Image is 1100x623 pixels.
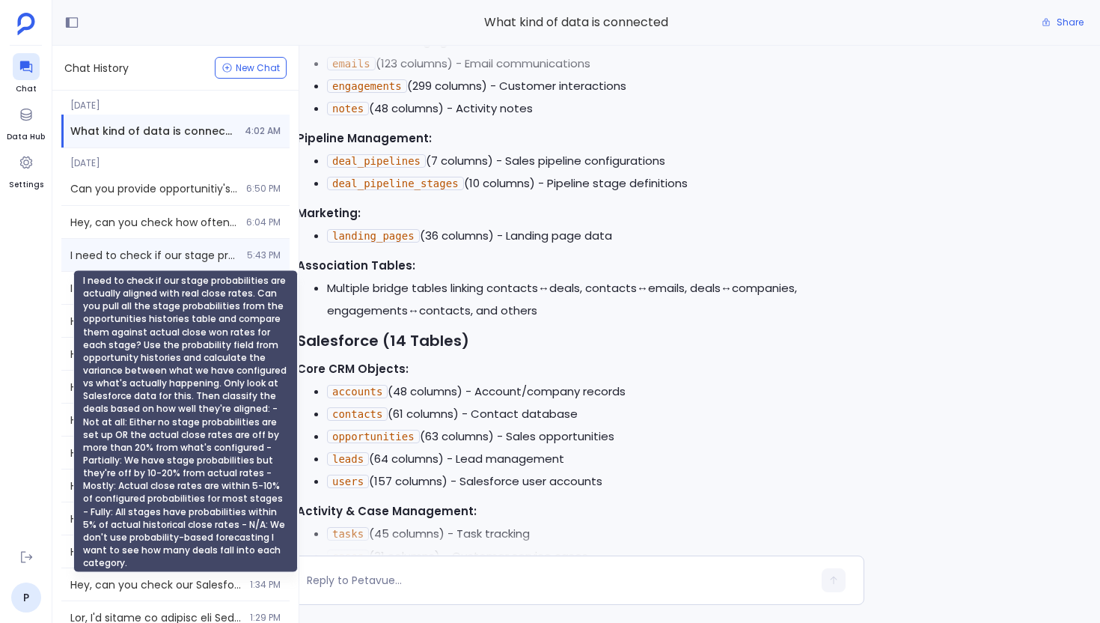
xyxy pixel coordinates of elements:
a: Chat [13,53,40,95]
span: [DATE] [61,148,290,169]
code: contacts [327,407,388,421]
span: I need to check if our stage probabilities are actually aligned with real close rates. Can you pu... [70,248,238,263]
span: Chat [13,83,40,95]
li: (157 columns) - Salesforce user accounts [327,470,855,493]
span: Share [1057,16,1084,28]
li: (10 columns) - Pipeline stage definitions [327,172,855,195]
code: notes [327,102,369,115]
button: Share [1033,12,1093,33]
a: P [11,583,41,613]
span: Chat History [64,61,129,76]
a: Data Hub [7,101,45,143]
span: 5:43 PM [247,249,281,261]
a: Settings [9,149,43,191]
span: Hey, can you check how often close dates get changed last minute in Salesforce? Like within 7 day... [70,215,237,230]
strong: Pipeline Management: [297,130,432,146]
span: 1:34 PM [250,579,281,591]
span: What kind of data is connected [70,124,236,139]
li: (299 columns) - Customer interactions [327,75,855,97]
strong: Association Tables: [297,258,415,273]
span: Settings [9,179,43,191]
code: accounts [327,385,388,398]
li: (7 columns) - Sales pipeline configurations [327,150,855,172]
span: New Chat [236,64,280,73]
li: (48 columns) - Account/company records [327,380,855,403]
code: opportunities [327,430,420,443]
code: engagements [327,79,407,93]
code: leads [327,452,369,466]
span: Can you provide opportunitiy's (006au000005pUfWAAU) close date and previous close date [70,181,237,196]
strong: Core CRM Objects: [297,361,409,377]
div: I need to check if our stage probabilities are actually aligned with real close rates. Can you pu... [73,270,298,573]
li: (36 columns) - Landing page data [327,225,855,247]
span: 4:02 AM [245,125,281,137]
span: Hey, can you check our Salesforce data and see how many open deals haven't had any activity latel... [70,577,241,592]
strong: Salesforce (14 Tables) [297,330,469,351]
span: 6:50 PM [246,183,281,195]
code: users [327,475,369,488]
code: deal_pipeline_stages [327,177,464,190]
li: (61 columns) - Contact database [327,403,855,425]
button: New Chat [215,57,287,79]
strong: Activity & Case Management: [297,503,477,519]
code: deal_pipelines [327,154,426,168]
li: (63 columns) - Sales opportunities [327,425,855,448]
span: [DATE] [61,91,290,112]
li: (64 columns) - Lead management [327,448,855,470]
strong: Marketing: [297,205,361,221]
span: Data Hub [7,131,45,143]
li: (45 columns) - Task tracking [327,523,855,545]
code: landing_pages [327,229,420,243]
li: Multiple bridge tables linking contacts↔deals, contacts↔emails, deals↔companies, engagements↔cont... [327,277,855,322]
img: petavue logo [17,13,35,35]
span: What kind of data is connected [288,13,864,32]
li: (48 columns) - Activity notes [327,97,855,120]
span: 6:04 PM [246,216,281,228]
